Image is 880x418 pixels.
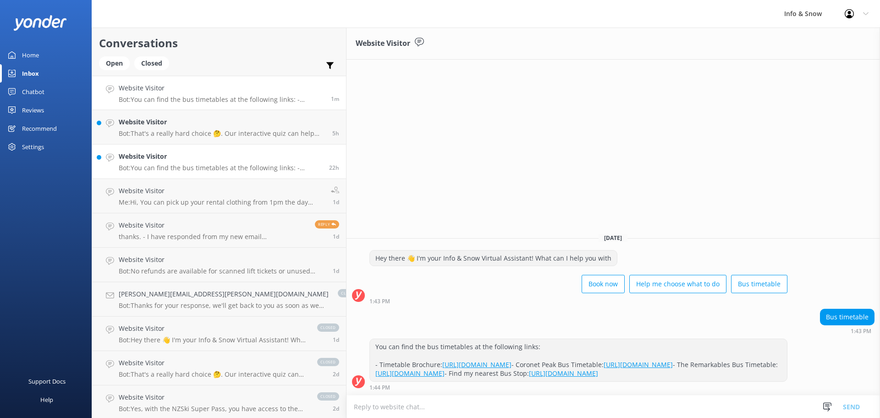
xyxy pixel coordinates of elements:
a: [PERSON_NAME][EMAIL_ADDRESS][PERSON_NAME][DOMAIN_NAME]Bot:Thanks for your response, we'll get bac... [92,282,346,317]
a: Closed [134,58,174,68]
h4: Website Visitor [119,392,308,402]
span: Reply [315,220,339,229]
div: You can find the bus timetables at the following links: - Timetable Brochure: - Coronet Peak Bus ... [370,339,787,381]
div: Reviews [22,101,44,119]
h2: Conversations [99,34,339,52]
span: [DATE] [599,234,627,242]
button: Bus timetable [731,275,787,293]
span: 01:34am 16-Aug-2025 (UTC +12:00) Pacific/Auckland [333,233,339,240]
strong: 1:43 PM [851,329,871,334]
a: Website VisitorBot:You can find the bus timetables at the following links: - Timetable Brochure: ... [92,145,346,179]
div: Chatbot [22,83,44,101]
span: 08:05am 17-Aug-2025 (UTC +12:00) Pacific/Auckland [332,129,339,137]
a: Website Visitorthanks. - I have responded from my new email [PERSON_NAME][EMAIL_ADDRESS][DOMAIN_N... [92,213,346,248]
h4: Website Visitor [119,83,324,93]
span: closed [317,358,339,366]
div: Support Docs [28,372,66,390]
h4: Website Visitor [119,323,308,334]
strong: 1:44 PM [369,385,390,390]
h4: Website Visitor [119,151,322,162]
img: yonder-white-logo.png [14,15,66,30]
span: 01:43pm 17-Aug-2025 (UTC +12:00) Pacific/Auckland [331,95,339,103]
p: Bot: No refunds are available for scanned lift tickets or unused portions of packages. You can re... [119,267,326,275]
div: Settings [22,138,44,156]
p: Bot: That's a really hard choice 🤔. Our interactive quiz can help recommend a great option for yo... [119,129,325,138]
div: Closed [134,56,169,70]
h4: [PERSON_NAME][EMAIL_ADDRESS][PERSON_NAME][DOMAIN_NAME] [119,289,329,299]
h4: Website Visitor [119,255,326,265]
div: Bus timetable [820,309,874,325]
span: 09:35pm 15-Aug-2025 (UTC +12:00) Pacific/Auckland [333,267,339,275]
div: Inbox [22,64,39,83]
div: 01:44pm 17-Aug-2025 (UTC +12:00) Pacific/Auckland [369,384,787,390]
h4: Website Visitor [119,117,325,127]
p: Me: Hi, You can pick up your rental clothing from 1pm the day before your booking. If you would l... [119,198,324,206]
p: Bot: Thanks for your response, we'll get back to you as soon as we can during opening hours. [119,301,329,310]
div: 01:43pm 17-Aug-2025 (UTC +12:00) Pacific/Auckland [820,328,874,334]
span: 03:26pm 16-Aug-2025 (UTC +12:00) Pacific/Auckland [329,164,339,172]
p: Bot: That's a really hard choice 🤔. Our interactive quiz can help recommend a great option for yo... [119,370,308,379]
a: Website VisitorBot:That's a really hard choice 🤔. Our interactive quiz can help recommend a great... [92,351,346,385]
span: 04:05pm 15-Aug-2025 (UTC +12:00) Pacific/Auckland [333,336,339,344]
a: [URL][DOMAIN_NAME] [529,369,598,378]
div: 01:43pm 17-Aug-2025 (UTC +12:00) Pacific/Auckland [369,298,787,304]
span: 05:45pm 14-Aug-2025 (UTC +12:00) Pacific/Auckland [333,370,339,378]
a: [URL][DOMAIN_NAME] [442,360,511,369]
p: Bot: Hey there 👋 I'm your Info & Snow Virtual Assistant! What can I help you with? [119,336,308,344]
h4: Website Visitor [119,220,308,230]
span: 03:24pm 14-Aug-2025 (UTC +12:00) Pacific/Auckland [333,405,339,412]
div: Help [40,390,53,409]
span: 09:40am 16-Aug-2025 (UTC +12:00) Pacific/Auckland [333,198,339,206]
p: Bot: Yes, with the NZSki Super Pass, you have access to the whole mountain, which includes night ... [119,405,308,413]
div: Recommend [22,119,57,138]
a: Website VisitorBot:No refunds are available for scanned lift tickets or unused portions of packag... [92,248,346,282]
div: Home [22,46,39,64]
span: closed [338,289,360,297]
h4: Website Visitor [119,186,324,196]
p: Bot: You can find the bus timetables at the following links: - Timetable Brochure: [URL][DOMAIN_N... [119,95,324,104]
h4: Website Visitor [119,358,308,368]
span: closed [317,323,339,332]
a: Website VisitorMe:Hi, You can pick up your rental clothing from 1pm the day before your booking. ... [92,179,346,213]
div: Hey there 👋 I'm your Info & Snow Virtual Assistant! What can I help you with [370,251,617,266]
a: [URL][DOMAIN_NAME] [604,360,673,369]
div: Open [99,56,130,70]
button: Help me choose what to do [629,275,726,293]
strong: 1:43 PM [369,299,390,304]
button: Book now [582,275,625,293]
p: thanks. - I have responded from my new email [PERSON_NAME][EMAIL_ADDRESS][DOMAIN_NAME] [119,233,308,241]
a: Website VisitorBot:Hey there 👋 I'm your Info & Snow Virtual Assistant! What can I help you with?c... [92,317,346,351]
span: closed [317,392,339,401]
a: Website VisitorBot:You can find the bus timetables at the following links: - Timetable Brochure: ... [92,76,346,110]
a: Website VisitorBot:That's a really hard choice 🤔. Our interactive quiz can help recommend a great... [92,110,346,145]
a: Open [99,58,134,68]
h3: Website Visitor [356,38,410,50]
a: [URL][DOMAIN_NAME] [375,369,445,378]
p: Bot: You can find the bus timetables at the following links: - Timetable Brochure: [URL][DOMAIN_N... [119,164,322,172]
